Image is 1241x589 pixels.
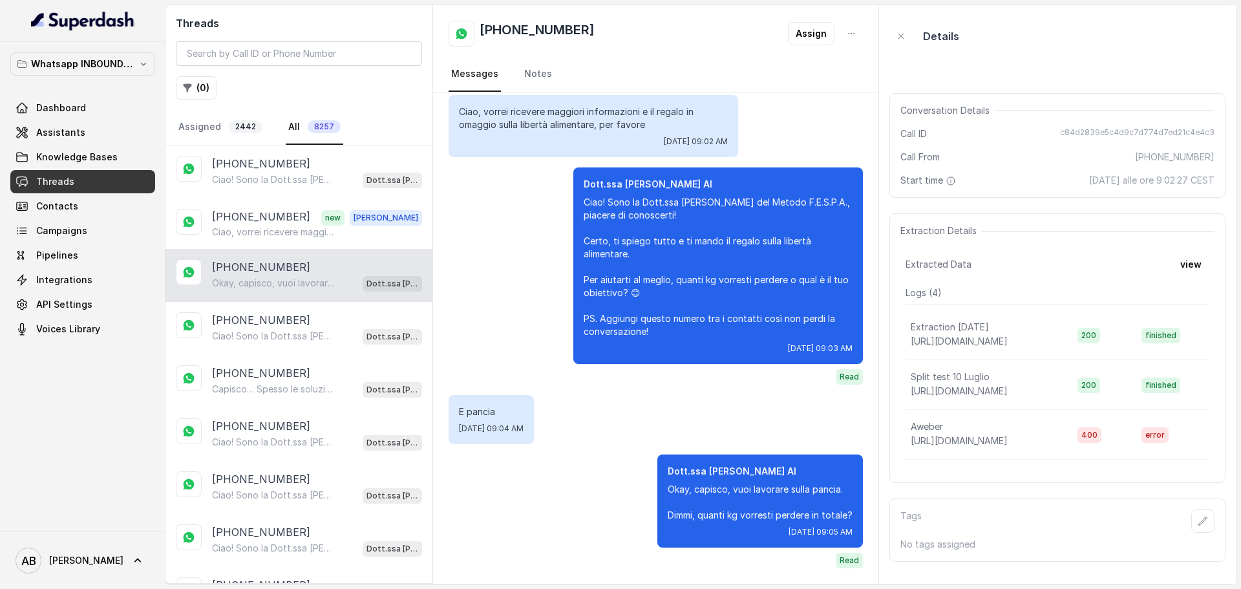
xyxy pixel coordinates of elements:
p: Dott.ssa [PERSON_NAME] AI [584,178,853,191]
a: Assistants [10,121,155,144]
p: Logs ( 4 ) [906,286,1209,299]
span: new [321,210,345,226]
span: Extracted Data [906,258,971,271]
a: Threads [10,170,155,193]
span: Call ID [900,127,927,140]
nav: Tabs [449,57,863,92]
span: Threads [36,175,74,188]
p: test [911,470,928,483]
span: Assistants [36,126,85,139]
h2: [PHONE_NUMBER] [480,21,595,47]
p: No tags assigned [900,538,1214,551]
span: finished [1141,328,1180,343]
span: Integrations [36,273,92,286]
p: Ciao! Sono la Dott.ssa [PERSON_NAME] del Metodo F.E.S.P.A., piacere di conoscerti! Certo, ti spie... [212,173,336,186]
span: Conversation Details [900,104,995,117]
span: [URL][DOMAIN_NAME] [911,336,1008,347]
a: All8257 [286,110,343,145]
p: Dott.ssa [PERSON_NAME] AI [366,436,418,449]
span: [DATE] 09:05 AM [789,527,853,537]
p: Dott.ssa [PERSON_NAME] AI [366,330,418,343]
span: Campaigns [36,224,87,237]
p: Ciao! Sono la Dott.ssa [PERSON_NAME] del Metodo F.E.S.P.A., piacere di conoscerti! Certo, ti spie... [212,330,336,343]
span: [URL][DOMAIN_NAME] [911,385,1008,396]
a: Dashboard [10,96,155,120]
a: Knowledge Bases [10,145,155,169]
a: Notes [522,57,555,92]
span: Start time [900,174,959,187]
span: [PERSON_NAME] [49,554,123,567]
p: Dott.ssa [PERSON_NAME] AI [366,174,418,187]
p: E pancia [459,405,524,418]
p: Ciao! Sono la Dott.ssa [PERSON_NAME] del Metodo F.E.S.P.A., piacere di conoscerti! Certo, ti spie... [212,436,336,449]
a: Assigned2442 [176,110,265,145]
a: Integrations [10,268,155,292]
a: Messages [449,57,501,92]
p: Dott.ssa [PERSON_NAME] AI [366,489,418,502]
button: Whatsapp INBOUND Workspace [10,52,155,76]
p: Okay, capisco, vuoi lavorare sulla pancia. Dimmi, quanti kg vorresti perdere in totale? [212,277,336,290]
p: Ciao! Sono la Dott.ssa [PERSON_NAME] del Metodo F.E.S.P.A., piacere di conoscerti! Certo, ti spie... [212,542,336,555]
p: [PHONE_NUMBER] [212,259,310,275]
a: Pipelines [10,244,155,267]
p: Whatsapp INBOUND Workspace [31,56,134,72]
a: [PERSON_NAME] [10,542,155,579]
p: [PHONE_NUMBER] [212,156,310,171]
p: Tags [900,509,922,533]
p: Ciao, vorrei ricevere maggiori informazioni e il regalo in omaggio sulla libertà alimentare, per ... [212,226,336,239]
span: c84d2839e5c4d9c7d774d7ed21c4e4c3 [1060,127,1214,140]
button: view [1172,253,1209,276]
span: 8257 [308,120,341,133]
span: [DATE] 09:03 AM [788,343,853,354]
span: [URL][DOMAIN_NAME] [911,435,1008,446]
span: 200 [1077,378,1100,393]
p: Dott.ssa [PERSON_NAME] AI [366,277,418,290]
span: [DATE] alle ore 9:02:27 CEST [1089,174,1214,187]
p: Ciao! Sono la Dott.ssa [PERSON_NAME] del Metodo F.E.S.P.A., piacere di conoscerti! Certo, ti spie... [212,489,336,502]
p: Dott.ssa [PERSON_NAME] AI [366,383,418,396]
span: Read [836,553,863,568]
span: [DATE] 09:02 AM [664,136,728,147]
img: light.svg [31,10,135,31]
span: [PHONE_NUMBER] [1135,151,1214,164]
a: API Settings [10,293,155,316]
span: 2442 [229,120,262,133]
span: Pipelines [36,249,78,262]
span: Contacts [36,200,78,213]
a: Contacts [10,195,155,218]
text: AB [21,554,36,568]
a: Campaigns [10,219,155,242]
button: (0) [176,76,217,100]
p: Capisco… Spesso le soluzioni tradizionali fanno rallentare il metabolismo e portano a ingrassare ... [212,383,336,396]
span: Read [836,369,863,385]
p: Ciao, vorrei ricevere maggiori informazioni e il regalo in omaggio sulla libertà alimentare, per ... [459,105,728,131]
p: [PHONE_NUMBER] [212,365,310,381]
span: 200 [1077,328,1100,343]
p: [PHONE_NUMBER] [212,209,310,226]
p: Ciao! Sono la Dott.ssa [PERSON_NAME] del Metodo F.E.S.P.A., piacere di conoscerti! Certo, ti spie... [584,196,853,338]
span: Call From [900,151,940,164]
a: Voices Library [10,317,155,341]
p: Extraction [DATE] [911,321,989,334]
p: [PHONE_NUMBER] [212,312,310,328]
p: Okay, capisco, vuoi lavorare sulla pancia. Dimmi, quanti kg vorresti perdere in totale? [668,483,853,522]
span: finished [1141,378,1180,393]
span: Dashboard [36,102,86,114]
p: Aweber [911,420,943,433]
span: Knowledge Bases [36,151,118,164]
button: Assign [788,22,834,45]
input: Search by Call ID or Phone Number [176,41,422,66]
span: API Settings [36,298,92,311]
h2: Threads [176,16,422,31]
span: 400 [1077,427,1101,443]
span: [DATE] 09:04 AM [459,423,524,434]
span: Voices Library [36,323,100,336]
p: [PHONE_NUMBER] [212,418,310,434]
nav: Tabs [176,110,422,145]
p: Details [923,28,959,44]
p: Dott.ssa [PERSON_NAME] AI [366,542,418,555]
span: Extraction Details [900,224,982,237]
p: [PHONE_NUMBER] [212,471,310,487]
span: [PERSON_NAME] [350,210,422,226]
p: Dott.ssa [PERSON_NAME] AI [668,465,853,478]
